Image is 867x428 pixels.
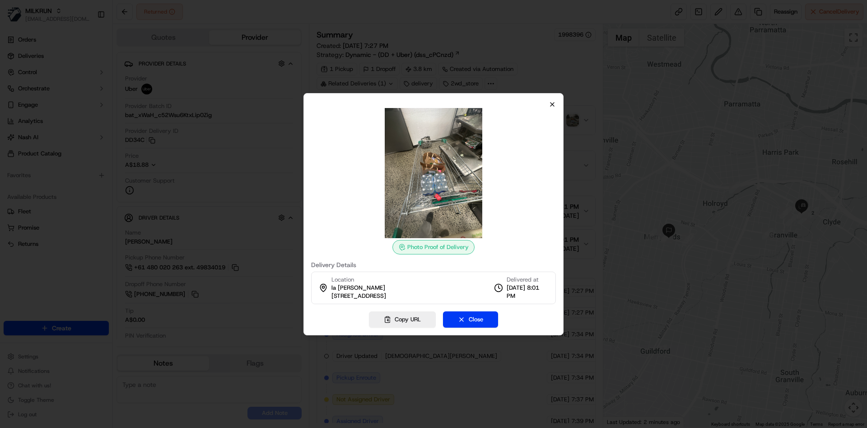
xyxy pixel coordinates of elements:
[443,311,498,328] button: Close
[392,240,475,254] div: Photo Proof of Delivery
[331,292,386,300] span: [STREET_ADDRESS]
[311,262,556,268] label: Delivery Details
[369,311,436,328] button: Copy URL
[507,276,548,284] span: Delivered at
[331,276,354,284] span: Location
[368,108,499,238] img: photo_proof_of_delivery image
[507,284,548,300] span: [DATE] 8:01 PM
[331,284,385,292] span: la [PERSON_NAME]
